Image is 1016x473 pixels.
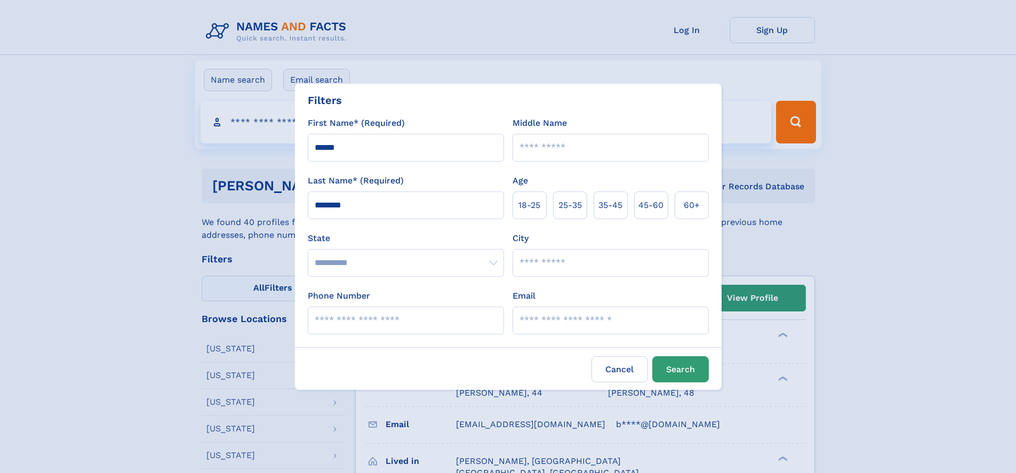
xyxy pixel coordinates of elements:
[558,199,582,212] span: 25‑35
[308,290,370,302] label: Phone Number
[308,117,405,130] label: First Name* (Required)
[308,232,504,245] label: State
[308,92,342,108] div: Filters
[652,356,709,382] button: Search
[684,199,700,212] span: 60+
[513,174,528,187] label: Age
[591,356,648,382] label: Cancel
[518,199,540,212] span: 18‑25
[308,174,404,187] label: Last Name* (Required)
[638,199,663,212] span: 45‑60
[598,199,622,212] span: 35‑45
[513,117,567,130] label: Middle Name
[513,290,535,302] label: Email
[513,232,529,245] label: City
